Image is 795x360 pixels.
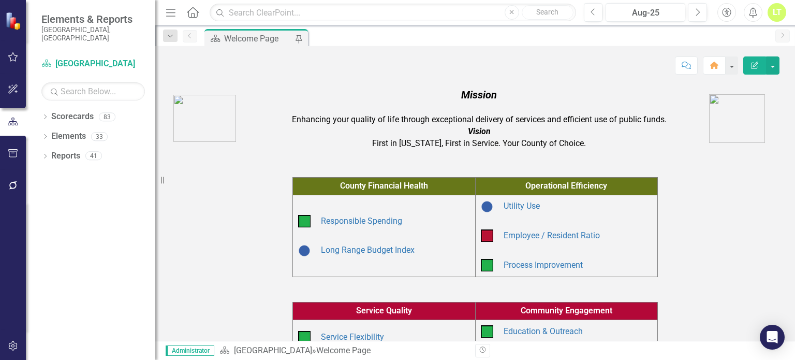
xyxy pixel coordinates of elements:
span: Search [536,8,558,16]
input: Search Below... [41,82,145,100]
span: Service Quality [356,306,412,315]
div: Welcome Page [224,32,292,45]
a: Reports [51,150,80,162]
img: On Target [298,215,311,227]
img: Below Plan [481,229,493,242]
em: Vision [468,126,491,136]
a: Elements [51,131,86,142]
a: Long Range Budget Index [321,245,415,255]
span: Community Engagement [521,306,612,315]
div: Welcome Page [316,345,371,355]
a: Responsible Spending [321,216,402,226]
div: 33 [91,132,108,141]
img: On Target [481,259,493,271]
a: Process Improvement [504,260,583,270]
span: County Financial Health [340,181,428,191]
em: Mission [461,89,497,101]
input: Search ClearPoint... [210,4,576,22]
img: AA%20logo.png [709,94,765,143]
img: On Target [298,331,311,343]
img: Baselining [481,200,493,213]
small: [GEOGRAPHIC_DATA], [GEOGRAPHIC_DATA] [41,25,145,42]
span: Administrator [166,345,214,356]
img: AC_Logo.png [173,95,236,142]
img: ClearPoint Strategy [5,12,23,30]
button: Search [522,5,573,20]
a: Utility Use [504,201,540,211]
a: Scorecards [51,111,94,123]
span: Elements & Reports [41,13,145,25]
a: [GEOGRAPHIC_DATA] [41,58,145,70]
a: Employee / Resident Ratio [504,231,600,240]
a: Service Flexibility [321,332,384,342]
span: Operational Efficiency [525,181,607,191]
div: 41 [85,152,102,161]
a: [GEOGRAPHIC_DATA] [234,345,312,355]
button: LT [768,3,786,22]
div: » [219,345,467,357]
a: Education & Outreach [504,326,583,336]
button: Aug-25 [606,3,685,22]
img: Baselining [298,244,311,257]
td: Enhancing your quality of life through exceptional delivery of services and efficient use of publ... [252,85,706,152]
div: 83 [99,112,115,121]
div: Aug-25 [609,7,682,19]
img: On Target [481,325,493,338]
div: Open Intercom Messenger [760,325,785,350]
